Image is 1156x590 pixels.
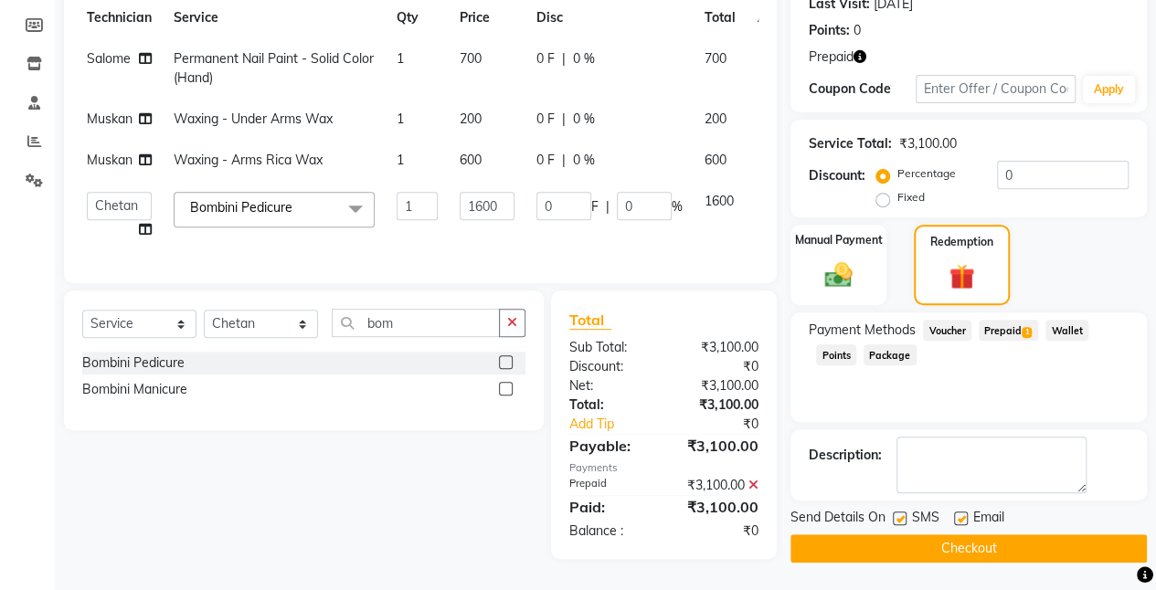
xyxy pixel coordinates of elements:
[606,197,610,216] span: |
[705,111,726,127] span: 200
[556,522,664,541] div: Balance :
[663,522,772,541] div: ₹0
[809,47,854,67] span: Prepaid
[663,395,772,415] div: ₹3,100.00
[897,189,925,205] label: Fixed
[809,446,882,465] div: Description:
[930,234,993,250] label: Redemption
[569,311,611,330] span: Total
[790,508,886,531] span: Send Details On
[397,111,404,127] span: 1
[1045,320,1088,341] span: Wallet
[663,476,772,495] div: ₹3,100.00
[174,50,374,86] span: Permanent Nail Paint - Solid Color (Hand)
[556,376,664,395] div: Net:
[854,21,861,40] div: 0
[562,110,566,129] span: |
[795,232,883,248] label: Manual Payment
[941,261,983,293] img: _gift.svg
[332,309,500,337] input: Search or Scan
[705,152,726,168] span: 600
[460,152,482,168] span: 600
[663,338,772,357] div: ₹3,100.00
[809,321,916,340] span: Payment Methods
[663,496,772,518] div: ₹3,100.00
[663,357,772,376] div: ₹0
[174,111,333,127] span: Waxing - Under Arms Wax
[809,79,916,99] div: Coupon Code
[864,344,917,365] span: Package
[816,344,856,365] span: Points
[705,193,734,209] span: 1600
[87,152,133,168] span: Muskan
[556,476,664,495] div: Prepaid
[556,338,664,357] div: Sub Total:
[573,110,595,129] span: 0 %
[556,496,664,518] div: Paid:
[562,151,566,170] span: |
[397,152,404,168] span: 1
[816,259,861,291] img: _cash.svg
[174,152,323,168] span: Waxing - Arms Rica Wax
[912,508,939,531] span: SMS
[897,165,956,182] label: Percentage
[916,75,1076,103] input: Enter Offer / Coupon Code
[682,415,772,434] div: ₹0
[899,134,957,153] div: ₹3,100.00
[556,357,664,376] div: Discount:
[292,199,301,216] a: x
[809,21,850,40] div: Points:
[790,534,1147,563] button: Checkout
[973,508,1004,531] span: Email
[562,49,566,68] span: |
[556,395,664,415] div: Total:
[663,376,772,395] div: ₹3,100.00
[923,320,971,341] span: Voucher
[460,111,482,127] span: 200
[672,197,683,216] span: %
[460,50,482,67] span: 700
[979,320,1038,341] span: Prepaid
[82,380,187,399] div: Bombini Manicure
[809,134,892,153] div: Service Total:
[569,460,758,476] div: Payments
[556,415,682,434] a: Add Tip
[87,50,131,67] span: Salome
[536,49,555,68] span: 0 F
[87,111,133,127] span: Muskan
[591,197,599,216] span: F
[809,166,865,185] div: Discount:
[536,151,555,170] span: 0 F
[1083,76,1135,103] button: Apply
[556,435,664,457] div: Payable:
[663,435,772,457] div: ₹3,100.00
[190,199,292,216] span: Bombini Pedicure
[397,50,404,67] span: 1
[705,50,726,67] span: 700
[573,151,595,170] span: 0 %
[1022,327,1032,338] span: 1
[82,353,185,373] div: Bombini Pedicure
[573,49,595,68] span: 0 %
[536,110,555,129] span: 0 F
